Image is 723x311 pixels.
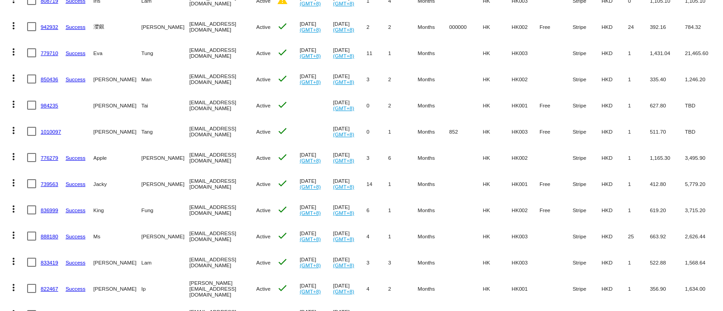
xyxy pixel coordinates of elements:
[256,24,271,30] span: Active
[333,158,354,163] a: (GMT+8)
[512,275,540,302] mat-cell: HK001
[333,144,366,171] mat-cell: [DATE]
[573,249,601,275] mat-cell: Stripe
[66,155,85,161] a: Success
[8,204,19,214] mat-icon: more_vert
[418,197,449,223] mat-cell: Months
[333,223,366,249] mat-cell: [DATE]
[189,275,256,302] mat-cell: [PERSON_NAME][EMAIL_ADDRESS][DOMAIN_NAME]
[41,102,58,108] a: 984235
[418,171,449,197] mat-cell: Months
[41,286,58,292] a: 822467
[601,144,628,171] mat-cell: HKD
[449,118,483,144] mat-cell: 852
[94,92,141,118] mat-cell: [PERSON_NAME]
[388,249,418,275] mat-cell: 3
[512,40,540,66] mat-cell: HK003
[628,197,650,223] mat-cell: 1
[141,92,189,118] mat-cell: Tai
[512,92,540,118] mat-cell: HK001
[483,171,512,197] mat-cell: HK
[573,171,601,197] mat-cell: Stripe
[300,158,321,163] a: (GMT+8)
[189,144,256,171] mat-cell: [EMAIL_ADDRESS][DOMAIN_NAME]
[483,66,512,92] mat-cell: HK
[601,275,628,302] mat-cell: HKD
[41,260,58,265] a: 833419
[418,118,449,144] mat-cell: Months
[8,125,19,136] mat-icon: more_vert
[141,14,189,40] mat-cell: [PERSON_NAME]
[256,207,271,213] span: Active
[41,76,58,82] a: 850436
[540,171,573,197] mat-cell: Free
[333,249,366,275] mat-cell: [DATE]
[8,99,19,110] mat-icon: more_vert
[366,197,388,223] mat-cell: 6
[650,66,685,92] mat-cell: 335.40
[333,288,354,294] a: (GMT+8)
[94,144,141,171] mat-cell: Apple
[300,249,333,275] mat-cell: [DATE]
[300,27,321,32] a: (GMT+8)
[277,73,288,84] mat-icon: check
[388,144,418,171] mat-cell: 6
[189,223,256,249] mat-cell: [EMAIL_ADDRESS][DOMAIN_NAME]
[483,144,512,171] mat-cell: HK
[512,66,540,92] mat-cell: HK002
[573,197,601,223] mat-cell: Stripe
[650,275,685,302] mat-cell: 356.90
[277,230,288,241] mat-icon: check
[685,275,718,302] mat-cell: 1,634.00
[628,92,650,118] mat-cell: 1
[685,118,718,144] mat-cell: TBD
[366,66,388,92] mat-cell: 3
[333,131,354,137] a: (GMT+8)
[512,197,540,223] mat-cell: HK002
[300,184,321,190] a: (GMT+8)
[277,99,288,110] mat-icon: check
[628,14,650,40] mat-cell: 24
[512,144,540,171] mat-cell: HK002
[333,262,354,268] a: (GMT+8)
[300,53,321,59] a: (GMT+8)
[628,40,650,66] mat-cell: 1
[94,223,141,249] mat-cell: Ms
[628,118,650,144] mat-cell: 1
[573,14,601,40] mat-cell: Stripe
[277,47,288,58] mat-icon: check
[483,249,512,275] mat-cell: HK
[277,283,288,293] mat-icon: check
[41,50,58,56] a: 779710
[66,24,85,30] a: Success
[333,14,366,40] mat-cell: [DATE]
[333,53,354,59] a: (GMT+8)
[300,197,333,223] mat-cell: [DATE]
[8,256,19,267] mat-icon: more_vert
[483,223,512,249] mat-cell: HK
[388,171,418,197] mat-cell: 1
[650,118,685,144] mat-cell: 511.70
[512,249,540,275] mat-cell: HK003
[601,92,628,118] mat-cell: HKD
[650,14,685,40] mat-cell: 392.16
[628,249,650,275] mat-cell: 1
[650,197,685,223] mat-cell: 619.20
[189,118,256,144] mat-cell: [EMAIL_ADDRESS][DOMAIN_NAME]
[189,40,256,66] mat-cell: [EMAIL_ADDRESS][DOMAIN_NAME]
[277,204,288,215] mat-icon: check
[388,40,418,66] mat-cell: 1
[300,66,333,92] mat-cell: [DATE]
[366,92,388,118] mat-cell: 0
[141,275,189,302] mat-cell: Ip
[628,223,650,249] mat-cell: 25
[685,92,718,118] mat-cell: TBD
[277,256,288,267] mat-icon: check
[573,275,601,302] mat-cell: Stripe
[41,181,58,187] a: 739563
[41,129,61,135] a: 1010097
[141,249,189,275] mat-cell: Lam
[256,50,271,56] span: Active
[333,0,354,6] a: (GMT+8)
[388,197,418,223] mat-cell: 1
